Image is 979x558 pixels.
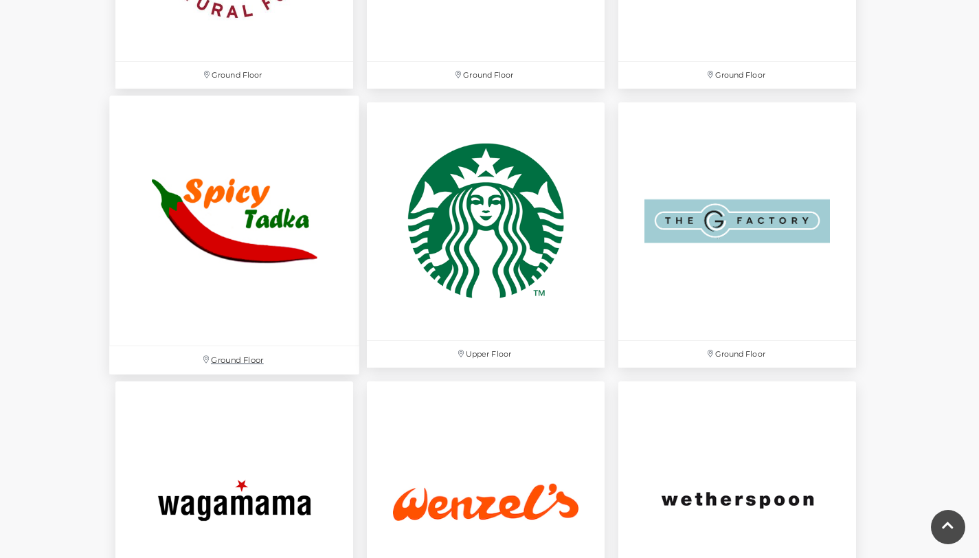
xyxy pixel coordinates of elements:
[367,102,605,340] img: Starbucks at Festival Place, Basingstoke
[367,62,605,89] p: Ground Floor
[618,341,856,368] p: Ground Floor
[109,346,359,375] p: Ground Floor
[360,96,611,375] a: Starbucks at Festival Place, Basingstoke Upper Floor
[611,96,863,375] a: Ground Floor
[115,62,353,89] p: Ground Floor
[618,62,856,89] p: Ground Floor
[367,341,605,368] p: Upper Floor
[102,89,366,382] a: Ground Floor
